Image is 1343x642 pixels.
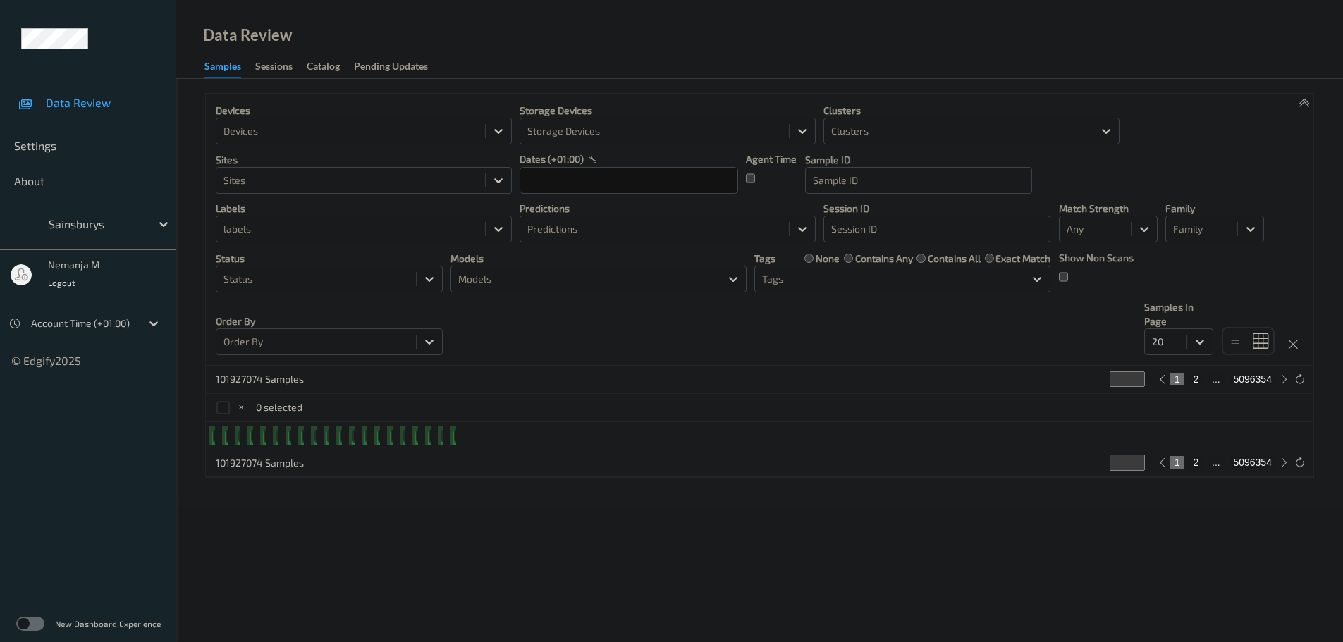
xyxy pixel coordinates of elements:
a: Sessions [255,57,307,77]
p: Match Strength [1059,202,1158,216]
p: Devices [216,104,512,118]
div: Data Review [203,28,292,42]
a: Pending Updates [354,57,442,77]
label: contains all [928,252,981,266]
div: Pending Updates [354,59,428,77]
p: Samples In Page [1144,300,1213,328]
p: Storage Devices [520,104,816,118]
p: labels [216,202,512,216]
p: Models [450,252,747,266]
p: Clusters [823,104,1120,118]
button: 5096354 [1229,373,1276,385]
button: 2 [1189,373,1203,385]
p: Order By [216,314,443,328]
div: Samples [204,59,241,78]
p: Session ID [823,202,1050,216]
button: 5096354 [1229,456,1276,469]
div: Sessions [255,59,293,77]
p: 101927074 Samples [216,456,321,470]
p: Agent Time [746,152,797,166]
label: exact match [995,252,1050,266]
div: Catalog [307,59,340,77]
p: Family [1165,202,1264,216]
p: Tags [754,252,775,266]
p: Show Non Scans [1059,251,1134,265]
button: 2 [1189,456,1203,469]
a: Samples [204,57,255,78]
p: Sites [216,153,512,167]
button: ... [1208,456,1225,469]
label: none [816,252,840,266]
p: 0 selected [256,400,302,414]
label: contains any [855,252,913,266]
a: Catalog [307,57,354,77]
p: Sample ID [805,153,1032,167]
p: Status [216,252,443,266]
button: 1 [1170,456,1184,469]
button: 1 [1170,373,1184,385]
p: dates (+01:00) [520,152,584,166]
p: 101927074 Samples [216,372,321,386]
p: Predictions [520,202,816,216]
button: ... [1208,373,1225,385]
